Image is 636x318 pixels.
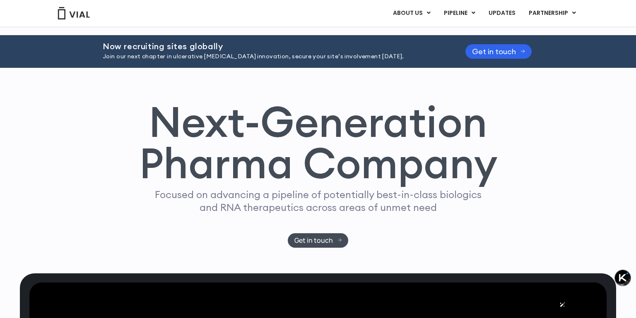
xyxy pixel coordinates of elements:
[472,48,516,55] span: Get in touch
[386,6,437,20] a: ABOUT USMenu Toggle
[288,233,349,248] a: Get in touch
[465,44,532,59] a: Get in touch
[103,42,445,51] h2: Now recruiting sites globally
[522,6,583,20] a: PARTNERSHIPMenu Toggle
[151,188,485,214] p: Focused on advancing a pipeline of potentially best-in-class biologics and RNA therapeutics acros...
[103,52,445,61] p: Join our next chapter in ulcerative [MEDICAL_DATA] innovation, secure your site’s involvement [DA...
[294,237,333,244] span: Get in touch
[482,6,522,20] a: UPDATES
[57,7,90,19] img: Vial Logo
[437,6,482,20] a: PIPELINEMenu Toggle
[139,101,497,184] h1: Next-Generation Pharma Company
